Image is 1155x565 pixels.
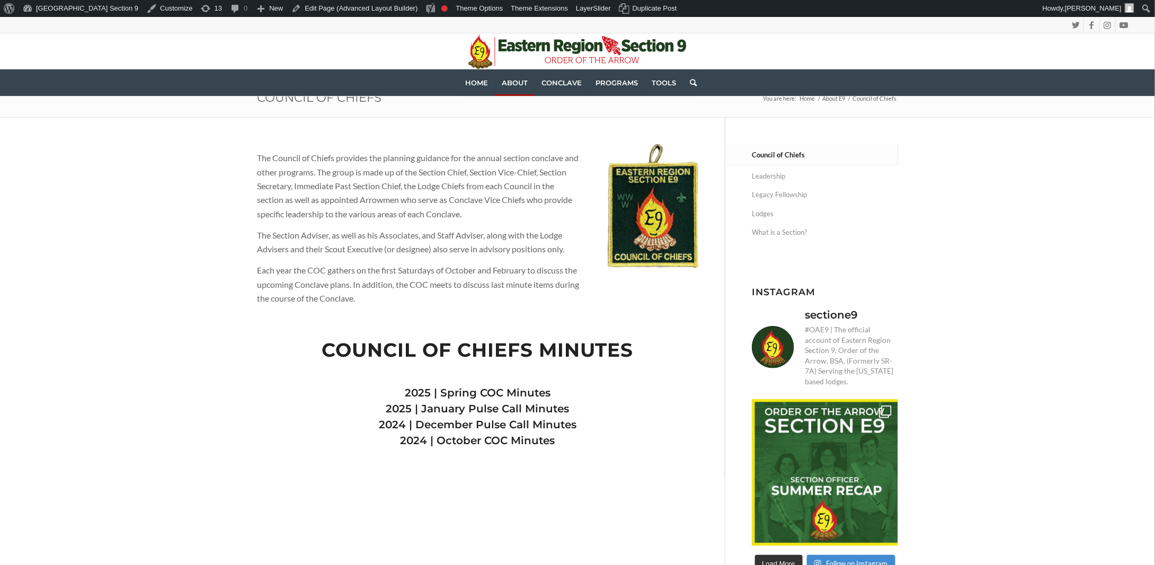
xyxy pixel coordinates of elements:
[401,434,555,447] a: 2024 | October COC Minutes
[495,69,535,96] a: About
[1065,4,1122,12] span: [PERSON_NAME]
[752,307,898,387] a: sectione9 #OAE9 | The official account of Eastern Region Section 9, Order of the Arrow, BSA. (For...
[752,186,898,204] a: Legacy Fellowship
[589,69,645,96] a: Programs
[645,69,683,96] a: Tools
[1084,17,1099,33] a: Link to Facebook
[608,144,698,268] img: E9_Council-Of-Chiefs_Patch
[1100,17,1115,33] a: Link to Instagram
[805,324,898,387] p: #OAE9 | The official account of Eastern Region Section 9, Order of the Arrow, BSA. (Formerly SR-7...
[257,228,581,257] p: The Section Adviser, as well as his Associates, and Staff Adviser, along with the Lodge Advisers ...
[683,69,697,96] a: Search
[257,151,581,221] p: The Council of Chiefs provides the planning guidance for the annual section conclave and other pr...
[879,405,892,418] svg: Clone
[458,69,495,96] a: Home
[652,78,676,87] span: Tools
[596,78,638,87] span: Programs
[1068,17,1083,33] a: Link to Twitter
[465,78,488,87] span: Home
[805,307,858,322] h3: sectione9
[752,287,898,297] h3: Instagram
[386,402,570,415] a: 2025 | January Pulse Call Minutes
[752,399,898,546] a: Clone
[257,340,698,382] h2: Council of Chiefs Minutes
[752,223,898,242] a: What is a Section?
[752,205,898,223] a: Lodges
[752,167,898,186] a: Leadership
[752,145,898,165] a: Council of Chiefs
[405,386,550,399] a: 2025 | Spring COC Minutes
[752,399,898,546] img: As school starts back up for many, let's take a look back at what an action-packed summer we had....
[1116,17,1132,33] a: Link to Youtube
[379,418,576,431] a: 2024 | December Pulse Call Minutes
[541,78,582,87] span: Conclave
[441,5,448,12] div: Focus keyphrase not set
[502,78,528,87] span: About
[535,69,589,96] a: Conclave
[257,263,581,305] p: Each year the COC gathers on the first Saturdays of October and February to discuss the upcoming ...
